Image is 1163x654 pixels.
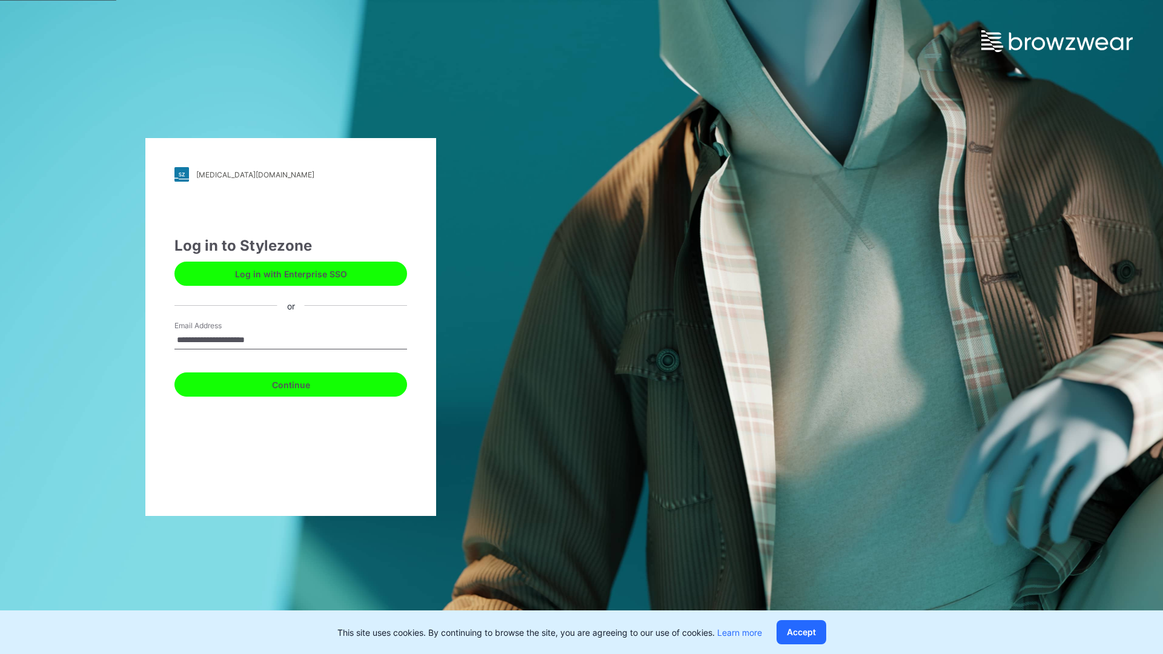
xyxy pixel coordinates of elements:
[174,372,407,397] button: Continue
[174,167,189,182] img: stylezone-logo.562084cfcfab977791bfbf7441f1a819.svg
[196,170,314,179] div: [MEDICAL_DATA][DOMAIN_NAME]
[174,235,407,257] div: Log in to Stylezone
[174,262,407,286] button: Log in with Enterprise SSO
[174,167,407,182] a: [MEDICAL_DATA][DOMAIN_NAME]
[981,30,1133,52] img: browzwear-logo.e42bd6dac1945053ebaf764b6aa21510.svg
[277,299,305,312] div: or
[717,627,762,638] a: Learn more
[777,620,826,644] button: Accept
[337,626,762,639] p: This site uses cookies. By continuing to browse the site, you are agreeing to our use of cookies.
[174,320,259,331] label: Email Address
